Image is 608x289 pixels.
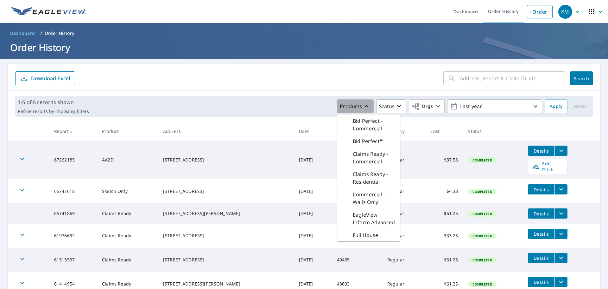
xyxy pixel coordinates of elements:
td: Regular [382,224,425,248]
p: 1-6 of 6 records shown [18,98,89,106]
div: EagleView Inform Advanced [337,208,400,229]
td: 49880 [332,224,382,248]
span: Orgs [412,102,433,110]
div: KM [558,5,572,19]
button: filesDropdownBtn-61414954 [554,277,567,287]
div: [STREET_ADDRESS] [163,157,289,163]
td: $4.33 [425,179,463,203]
span: Completed [469,234,496,238]
a: Edit Pitch [528,159,567,174]
p: Bid Perfect™ [353,137,383,145]
p: Claims Ready - Commercial [353,150,395,165]
th: Claim ID [332,122,382,141]
p: Commercial - Walls Only [353,191,395,206]
td: 49435 [332,248,382,272]
button: filesDropdownBtn-65741869 [554,208,567,219]
nav: breadcrumb [8,28,600,38]
div: [STREET_ADDRESS][PERSON_NAME] [163,281,289,287]
td: Regular [382,203,425,224]
td: Regular [382,248,425,272]
button: detailsBtn-61976692 [528,229,554,239]
td: AA2D [97,141,158,179]
td: Sketch Only [97,179,158,203]
span: Dashboard [10,30,35,36]
button: Download Excel [15,71,75,85]
button: detailsBtn-61414954 [528,277,554,287]
p: EagleView Inform Advanced [353,211,395,226]
div: Claims Ready - Commercial [337,148,400,168]
p: Products [340,102,362,110]
span: Completed [469,212,496,216]
td: 65747618 [49,179,97,203]
th: Date [294,122,332,141]
div: Full House [337,229,400,241]
div: [STREET_ADDRESS][PERSON_NAME] [163,210,289,217]
button: Last year [447,99,542,113]
td: 61976692 [49,224,97,248]
span: Completed [469,282,496,286]
td: 65741869 [49,203,97,224]
button: detailsBtn-61515597 [528,253,554,263]
p: Refine results by choosing filters [18,108,89,114]
button: Status [376,99,406,113]
td: $61.25 [425,203,463,224]
div: Claims Ready - Residential [337,168,400,188]
td: Claims Ready [97,248,158,272]
td: Regular [382,179,425,203]
td: [DATE] [294,179,332,203]
td: $33.25 [425,224,463,248]
th: Status [463,122,523,141]
div: Commercial - Walls Only [337,188,400,208]
input: Address, Report #, Claim ID, etc. [460,69,565,87]
td: [DATE] [294,224,332,248]
span: Search [575,76,588,82]
td: 67262185 [49,141,97,179]
div: [STREET_ADDRESS] [163,233,289,239]
button: filesDropdownBtn-65747618 [554,184,567,194]
p: Claims Ready - Residential [353,170,395,186]
th: Address [158,122,294,141]
td: 61515597 [49,248,97,272]
span: Edit Pitch [532,161,563,173]
button: filesDropdownBtn-61976692 [554,229,567,239]
button: Products [337,99,374,113]
td: $37.58 [425,141,463,179]
button: detailsBtn-67262185 [528,146,554,156]
th: Product [97,122,158,141]
span: Details [532,148,551,154]
a: Order [527,5,553,18]
p: Last year [458,101,532,112]
td: $61.25 [425,248,463,272]
td: Regular [382,141,425,179]
span: Details [532,279,551,285]
span: Details [532,231,551,237]
button: Orgs [409,99,445,113]
div: [STREET_ADDRESS] [163,257,289,263]
span: Details [532,211,551,217]
th: Report # [49,122,97,141]
p: Status [379,102,395,110]
td: Claims Ready [97,224,158,248]
div: [STREET_ADDRESS] [163,188,289,194]
li: / [40,30,42,37]
td: 252755-05 [332,179,382,203]
p: Full House [353,231,378,239]
span: Details [532,187,551,193]
a: Dashboard [8,28,38,38]
div: Bid Perfect™ [337,135,400,148]
span: Completed [469,158,496,162]
span: Details [532,255,551,261]
p: Order History [45,30,74,36]
td: [DATE] [294,141,332,179]
span: Apply [550,102,562,110]
span: Completed [469,189,496,194]
button: filesDropdownBtn-61515597 [554,253,567,263]
p: Download Excel [31,75,70,82]
button: detailsBtn-65741869 [528,208,554,219]
span: Completed [469,258,496,262]
button: filesDropdownBtn-67262185 [554,146,567,156]
button: Apply [545,99,567,113]
p: Bid Perfect - Commercial [353,117,395,132]
td: 3979 [332,141,382,179]
img: EV Logo [11,7,86,16]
